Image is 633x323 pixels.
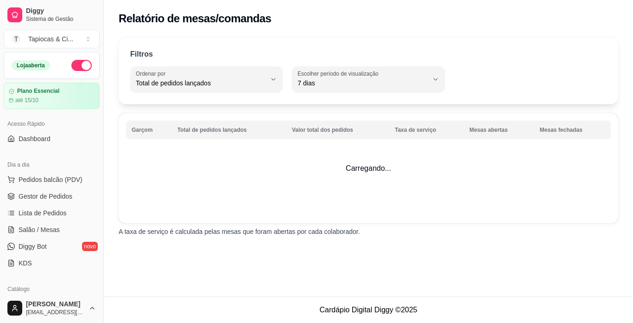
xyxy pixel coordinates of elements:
[298,78,428,88] span: 7 dias
[4,131,100,146] a: Dashboard
[4,189,100,204] a: Gestor de Pedidos
[12,34,21,44] span: T
[12,60,50,71] div: Loja aberta
[4,282,100,297] div: Catálogo
[4,239,100,254] a: Diggy Botnovo
[26,300,85,309] span: [PERSON_NAME]
[119,113,618,223] td: Carregando...
[19,258,32,268] span: KDS
[4,297,100,319] button: [PERSON_NAME][EMAIL_ADDRESS][DOMAIN_NAME]
[4,30,100,48] button: Select a team
[19,134,51,143] span: Dashboard
[4,116,100,131] div: Acesso Rápido
[136,70,169,78] label: Ordenar por
[26,15,96,23] span: Sistema de Gestão
[17,88,59,95] article: Plano Essencial
[119,11,271,26] h2: Relatório de mesas/comandas
[119,227,618,236] p: A taxa de serviço é calculada pelas mesas que foram abertas por cada colaborador.
[130,66,283,92] button: Ordenar porTotal de pedidos lançados
[19,225,60,234] span: Salão / Mesas
[26,309,85,316] span: [EMAIL_ADDRESS][DOMAIN_NAME]
[26,7,96,15] span: Diggy
[4,222,100,237] a: Salão / Mesas
[4,157,100,172] div: Dia a dia
[104,297,633,323] footer: Cardápio Digital Diggy © 2025
[28,34,73,44] div: Tapiocas & Ci ...
[298,70,381,78] label: Escolher período de visualização
[19,175,82,184] span: Pedidos balcão (PDV)
[292,66,444,92] button: Escolher período de visualização7 dias
[15,97,38,104] article: até 15/10
[71,60,92,71] button: Alterar Status
[4,4,100,26] a: DiggySistema de Gestão
[4,256,100,271] a: KDS
[19,208,67,218] span: Lista de Pedidos
[4,206,100,220] a: Lista de Pedidos
[4,172,100,187] button: Pedidos balcão (PDV)
[4,83,100,109] a: Plano Essencialaté 15/10
[136,78,266,88] span: Total de pedidos lançados
[19,242,47,251] span: Diggy Bot
[130,49,153,60] p: Filtros
[19,192,72,201] span: Gestor de Pedidos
